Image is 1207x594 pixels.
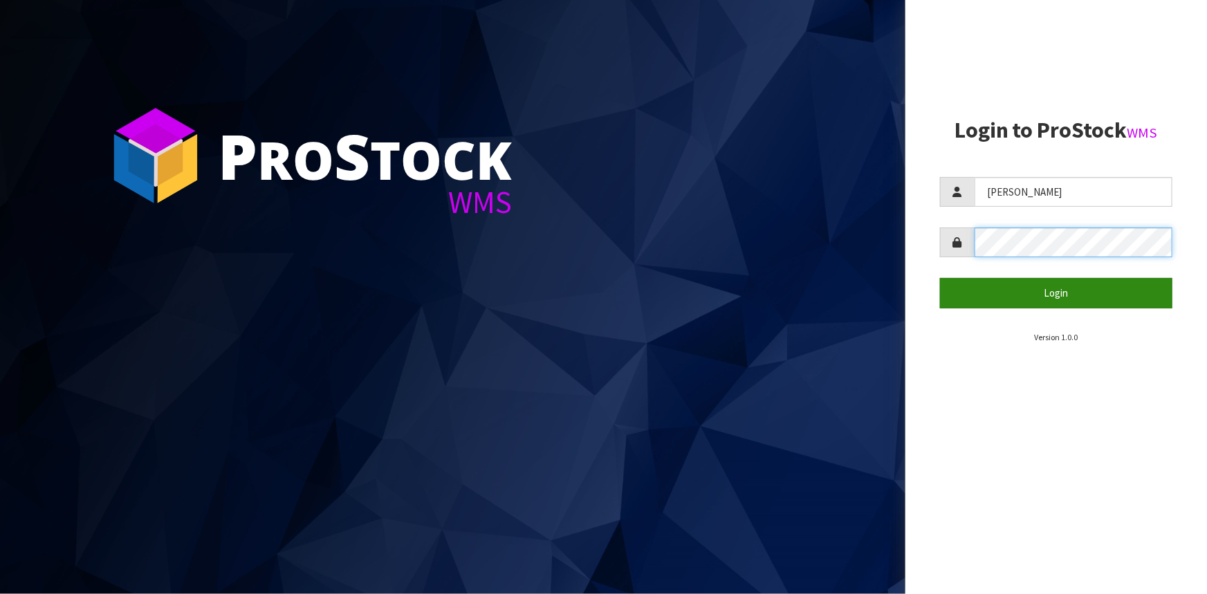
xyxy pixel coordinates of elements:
div: WMS [218,187,512,218]
span: P [218,113,257,198]
button: Login [940,278,1172,308]
h2: Login to ProStock [940,118,1172,142]
small: Version 1.0.0 [1034,332,1078,342]
div: ro tock [218,124,512,187]
img: ProStock Cube [104,104,208,207]
small: WMS [1127,124,1158,142]
span: S [334,113,370,198]
input: Username [975,177,1172,207]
